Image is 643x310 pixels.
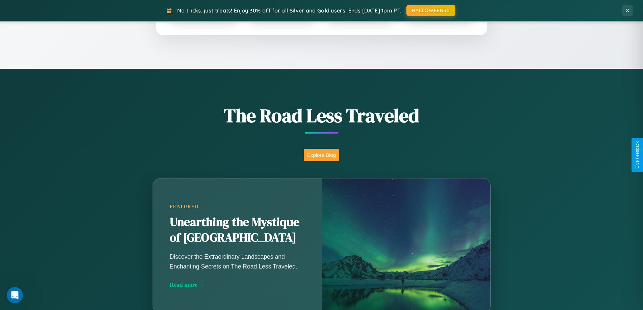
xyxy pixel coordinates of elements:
iframe: Intercom live chat [7,287,23,303]
p: Discover the Extraordinary Landscapes and Enchanting Secrets on The Road Less Traveled. [170,252,305,271]
div: Give Feedback [635,141,640,169]
span: No tricks, just treats! Enjoy 30% off for all Silver and Gold users! Ends [DATE] 1pm PT. [177,7,401,14]
button: Explore Blog [304,149,339,161]
div: Read more → [170,281,305,288]
h2: Unearthing the Mystique of [GEOGRAPHIC_DATA] [170,215,305,246]
h1: The Road Less Traveled [119,103,524,129]
button: HALLOWEEN30 [406,5,455,16]
div: Featured [170,204,305,209]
